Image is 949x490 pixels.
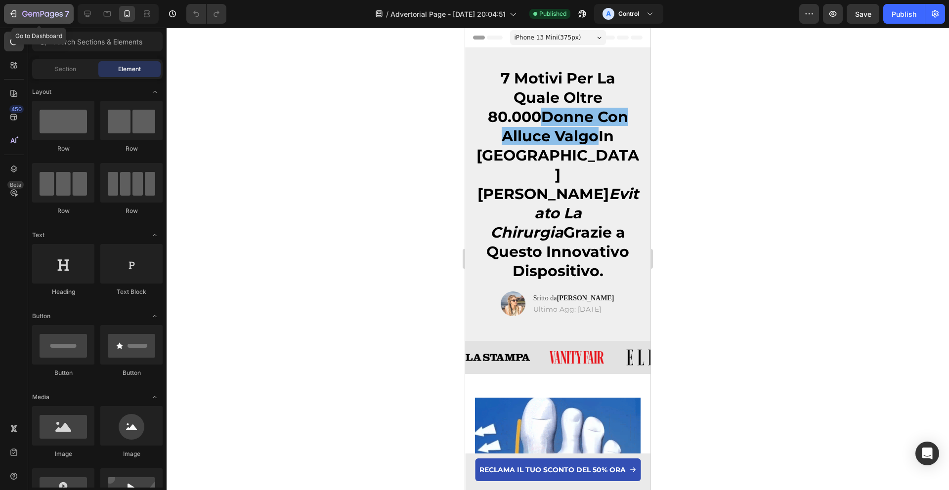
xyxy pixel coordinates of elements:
[32,32,163,51] input: Search Sections & Elements
[100,449,163,458] div: Image
[32,87,51,96] span: Layout
[161,322,201,338] img: [object Object]
[465,28,650,490] iframe: Design area
[32,144,94,153] div: Row
[65,8,69,20] p: 7
[386,9,388,19] span: /
[847,4,879,24] button: Save
[100,287,163,296] div: Text Block
[100,368,163,377] div: Button
[32,231,44,240] span: Text
[855,10,871,18] span: Save
[147,227,163,243] span: Toggle open
[892,9,916,19] div: Publish
[100,144,163,153] div: Row
[32,368,94,377] div: Button
[883,4,925,24] button: Publish
[147,84,163,100] span: Toggle open
[147,308,163,324] span: Toggle open
[7,181,24,189] div: Beta
[186,4,226,24] div: Undo/Redo
[32,206,94,215] div: Row
[100,206,163,215] div: Row
[118,65,141,74] span: Element
[32,393,49,402] span: Media
[618,9,639,19] h3: Control
[147,389,163,405] span: Toggle open
[606,9,611,19] p: A
[594,4,663,24] button: AControl
[390,9,506,19] span: Advertorial Page - [DATE] 20:04:51
[915,442,939,465] div: Open Intercom Messenger
[4,4,74,24] button: 7
[32,449,94,458] div: Image
[539,9,566,18] span: Published
[55,65,76,74] span: Section
[9,105,24,113] div: 450
[32,287,94,296] div: Heading
[32,312,50,321] span: Button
